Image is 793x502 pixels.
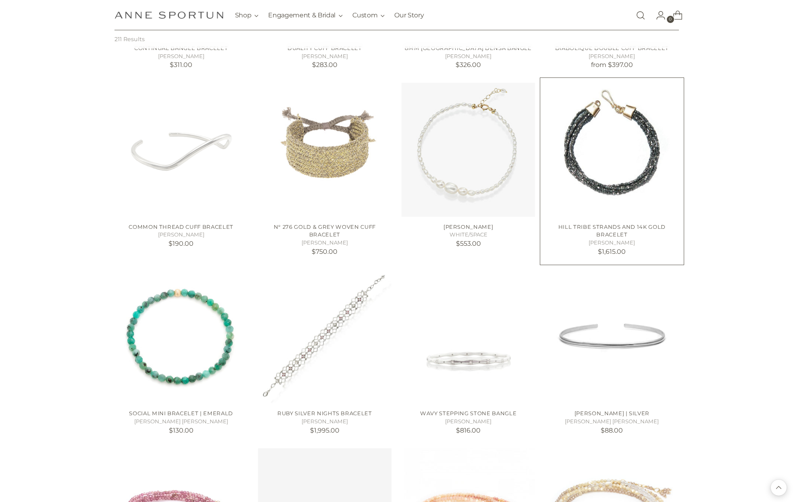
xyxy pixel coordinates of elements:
a: Wavy Stepping Stone Bangle [420,410,516,416]
button: Back to top [771,480,787,496]
a: Anne Sportun Fine Jewellery [114,11,223,19]
a: [PERSON_NAME] | SILVER [574,410,649,416]
h5: [PERSON_NAME] [402,52,535,61]
a: Common Thread Cuff Bracelet [129,224,233,230]
a: Ruby Silver Nights Bracelet [258,270,391,403]
a: Diabolique Double Cuff Bracelet [555,45,669,51]
h5: [PERSON_NAME] [PERSON_NAME] [545,418,679,426]
span: $750.00 [312,248,337,255]
h5: [PERSON_NAME] [545,52,679,61]
h5: [PERSON_NAME] [258,418,391,426]
a: Ruby Silver Nights Bracelet [277,410,372,416]
span: $283.00 [312,61,337,69]
a: Social Mini Bracelet | Emerald [129,410,233,416]
a: N° 276 Gold & Grey Woven Cuff Bracelet [274,224,376,238]
a: Wavy Stepping Stone Bangle [402,270,535,403]
span: 0 [667,16,674,23]
h5: [PERSON_NAME] [545,239,679,247]
button: Shop [235,6,259,24]
span: $553.00 [456,240,481,247]
span: $1,995.00 [310,427,339,434]
span: $326.00 [456,61,481,69]
span: $816.00 [456,427,481,434]
button: Custom [352,6,385,24]
span: $1,615.00 [598,248,626,255]
a: Dario Pearl Bracelet [402,83,535,216]
span: $190.00 [169,240,194,247]
a: Continual Bangle Bracelet [134,45,228,51]
a: Common Thread Cuff Bracelet [114,83,248,216]
span: $311.00 [170,61,192,69]
button: Engagement & Bridal [268,6,343,24]
a: Hill Tribe Strands and 14k Gold Bracelet [558,224,666,238]
a: [PERSON_NAME] [443,224,493,230]
a: Social Mini Bracelet | Emerald [114,270,248,403]
h5: WHITE/SPACE [402,231,535,239]
h5: [PERSON_NAME] [402,418,535,426]
a: Open search modal [633,7,649,23]
h5: [PERSON_NAME] [PERSON_NAME] [114,418,248,426]
a: Open cart modal [666,7,683,23]
h5: [PERSON_NAME] [114,231,248,239]
h5: [PERSON_NAME] [258,239,391,247]
a: Duality Cuff Bracelet [287,45,362,51]
a: Go to the account page [649,7,666,23]
span: $130.00 [169,427,194,434]
h5: [PERSON_NAME] [258,52,391,61]
a: N° 276 Gold & Grey Woven Cuff Bracelet [258,83,391,216]
p: from $397.00 [545,60,679,70]
p: 211 Results [114,35,145,44]
a: Hill Tribe Strands and 14k Gold Bracelet [545,83,679,216]
h5: [PERSON_NAME] [114,52,248,61]
a: SYD CUFF | SILVER [545,270,679,403]
a: 8mm [GEOGRAPHIC_DATA] Densa Bangle [405,45,531,51]
a: Our Story [394,6,424,24]
span: $88.00 [601,427,623,434]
